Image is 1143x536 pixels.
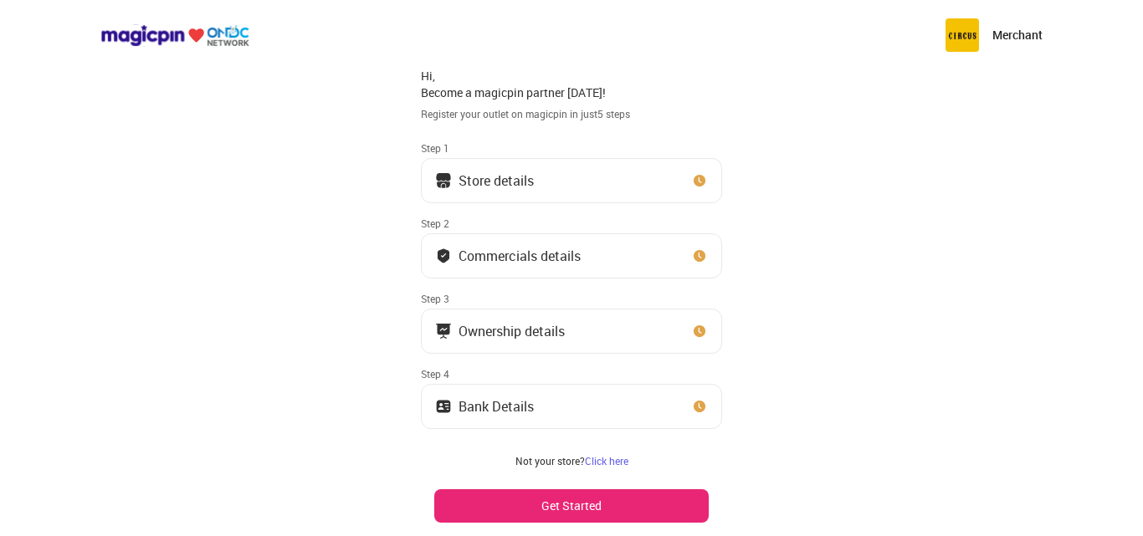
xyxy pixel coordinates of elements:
div: Bank Details [459,402,534,411]
img: clock_icon_new.67dbf243.svg [691,172,708,189]
img: circus.b677b59b.png [946,18,979,52]
button: Store details [421,158,722,203]
a: Click here [585,454,628,467]
div: Step 2 [421,217,722,230]
img: ownership_icon.37569ceb.svg [435,398,452,415]
button: Ownership details [421,309,722,354]
button: Get Started [434,489,709,523]
button: Bank Details [421,384,722,429]
div: Ownership details [459,327,565,335]
div: Commercials details [459,252,581,260]
div: Step 3 [421,292,722,305]
img: clock_icon_new.67dbf243.svg [691,323,708,339]
button: Commercials details [421,233,722,278]
img: ondc-logo-new-small.8a59708e.svg [100,24,249,47]
span: Not your store? [515,454,585,467]
div: Step 1 [421,141,722,155]
p: Merchant [992,27,1043,43]
div: Step 4 [421,367,722,380]
div: Store details [459,176,534,185]
div: Hi, Become a magicpin partner [DATE]! [421,68,722,100]
img: storeIcon.9b1f7264.svg [435,172,452,189]
img: clock_icon_new.67dbf243.svg [691,248,708,264]
img: commercials_icon.983f7837.svg [435,323,452,339]
img: clock_icon_new.67dbf243.svg [691,398,708,415]
div: Register your outlet on magicpin in just 5 steps [421,107,722,121]
img: bank_details_tick.fdc3558c.svg [435,248,452,264]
